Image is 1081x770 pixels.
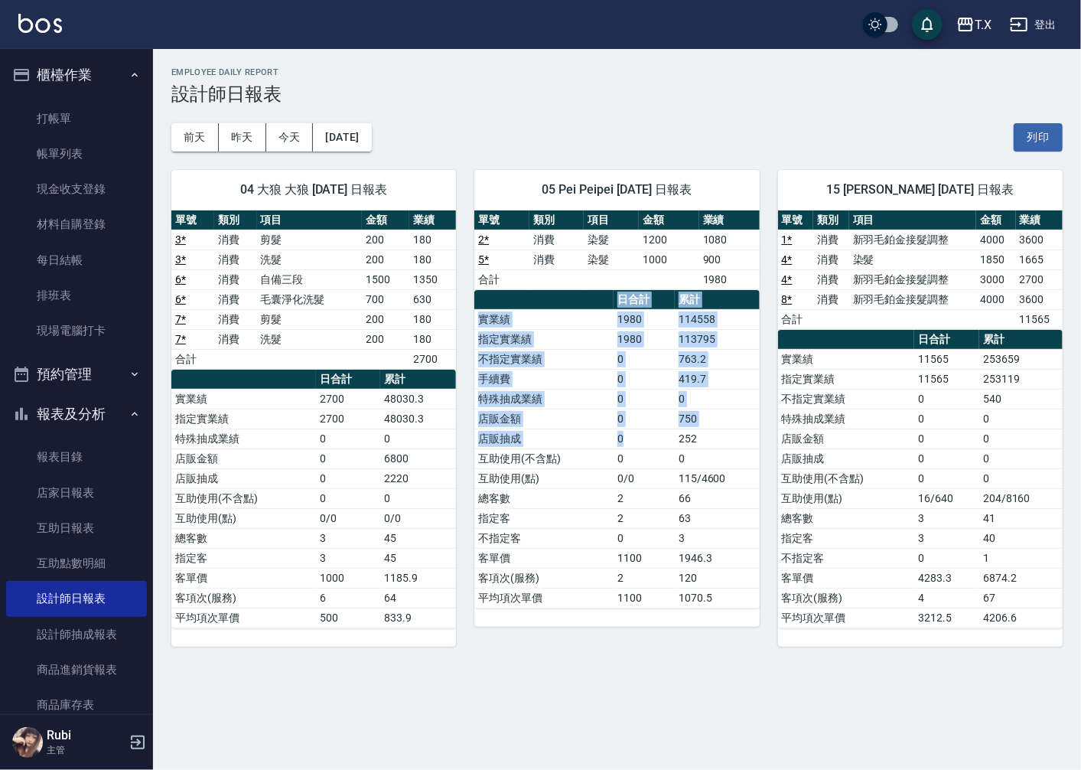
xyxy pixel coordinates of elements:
td: 253659 [979,349,1063,369]
td: 合計 [778,309,814,329]
td: 763.2 [675,349,760,369]
th: 累計 [380,370,456,390]
button: 預約管理 [6,354,147,394]
td: 1070.5 [675,588,760,608]
td: 1185.9 [380,568,456,588]
table: a dense table [171,370,456,628]
td: 消費 [214,269,257,289]
td: 0 [914,389,979,409]
a: 商品進銷貨報表 [6,652,147,687]
td: 消費 [813,269,849,289]
td: 新羽毛鉑金接髮調整 [849,230,977,250]
button: T.X [950,9,998,41]
td: 0 [914,468,979,488]
a: 現場電腦打卡 [6,313,147,348]
td: 染髮 [584,250,639,269]
td: 114558 [675,309,760,329]
button: 昨天 [219,123,266,152]
td: 0 [316,429,380,449]
a: 現金收支登錄 [6,171,147,207]
td: 3 [914,528,979,548]
td: 180 [409,230,457,250]
td: 253119 [979,369,1063,389]
td: 4000 [976,230,1015,250]
td: 6874.2 [979,568,1063,588]
td: 2700 [316,409,380,429]
a: 互助日報表 [6,511,147,546]
td: 指定客 [474,508,614,528]
span: 15 [PERSON_NAME] [DATE] 日報表 [796,182,1044,197]
th: 類別 [529,210,584,230]
td: 互助使用(不含點) [778,468,915,488]
td: 店販金額 [171,449,316,468]
td: 0 [380,488,456,508]
td: 4000 [976,289,1015,309]
td: 消費 [214,309,257,329]
td: 洗髮 [257,329,363,349]
td: 6 [316,588,380,608]
td: 67 [979,588,1063,608]
a: 材料自購登錄 [6,207,147,242]
td: 消費 [214,230,257,250]
td: 0/0 [614,468,675,488]
td: 指定實業績 [474,329,614,349]
td: 不指定實業績 [778,389,915,409]
td: 店販抽成 [171,468,316,488]
td: 0 [316,488,380,508]
td: 0/0 [380,508,456,528]
td: 40 [979,528,1063,548]
td: 252 [675,429,760,449]
td: 總客數 [474,488,614,508]
td: 48030.3 [380,409,456,429]
td: 630 [409,289,457,309]
td: 0 [316,468,380,488]
button: 櫃檯作業 [6,55,147,95]
td: 1080 [699,230,760,250]
td: 204/8160 [979,488,1063,508]
td: 0 [614,528,675,548]
td: 900 [699,250,760,269]
td: 200 [362,230,409,250]
th: 項目 [257,210,363,230]
td: 特殊抽成業績 [778,409,915,429]
a: 報表目錄 [6,439,147,475]
th: 類別 [813,210,849,230]
td: 0 [614,369,675,389]
th: 項目 [584,210,639,230]
td: 3 [316,548,380,568]
td: 指定客 [171,548,316,568]
td: 833.9 [380,608,456,628]
td: 4 [914,588,979,608]
td: 毛囊淨化洗髮 [257,289,363,309]
td: 剪髮 [257,309,363,329]
td: 4206.6 [979,608,1063,628]
h2: Employee Daily Report [171,67,1063,77]
td: 0/0 [316,508,380,528]
button: 列印 [1014,123,1063,152]
td: 店販金額 [778,429,915,449]
td: 客項次(服務) [474,568,614,588]
th: 業績 [409,210,457,230]
td: 1850 [976,250,1015,269]
td: 2 [614,508,675,528]
td: 2 [614,568,675,588]
td: 180 [409,329,457,349]
td: 剪髮 [257,230,363,250]
td: 洗髮 [257,250,363,269]
td: 1100 [614,548,675,568]
td: 0 [316,449,380,468]
td: 不指定實業績 [474,349,614,369]
td: 115/4600 [675,468,760,488]
td: 平均項次單價 [778,608,915,628]
td: 0 [979,449,1063,468]
td: 45 [380,528,456,548]
td: 3212.5 [914,608,979,628]
th: 金額 [976,210,1015,230]
td: 45 [380,548,456,568]
td: 3000 [976,269,1015,289]
td: 66 [675,488,760,508]
a: 設計師日報表 [6,581,147,616]
td: 1000 [316,568,380,588]
table: a dense table [474,210,759,290]
td: 6800 [380,449,456,468]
